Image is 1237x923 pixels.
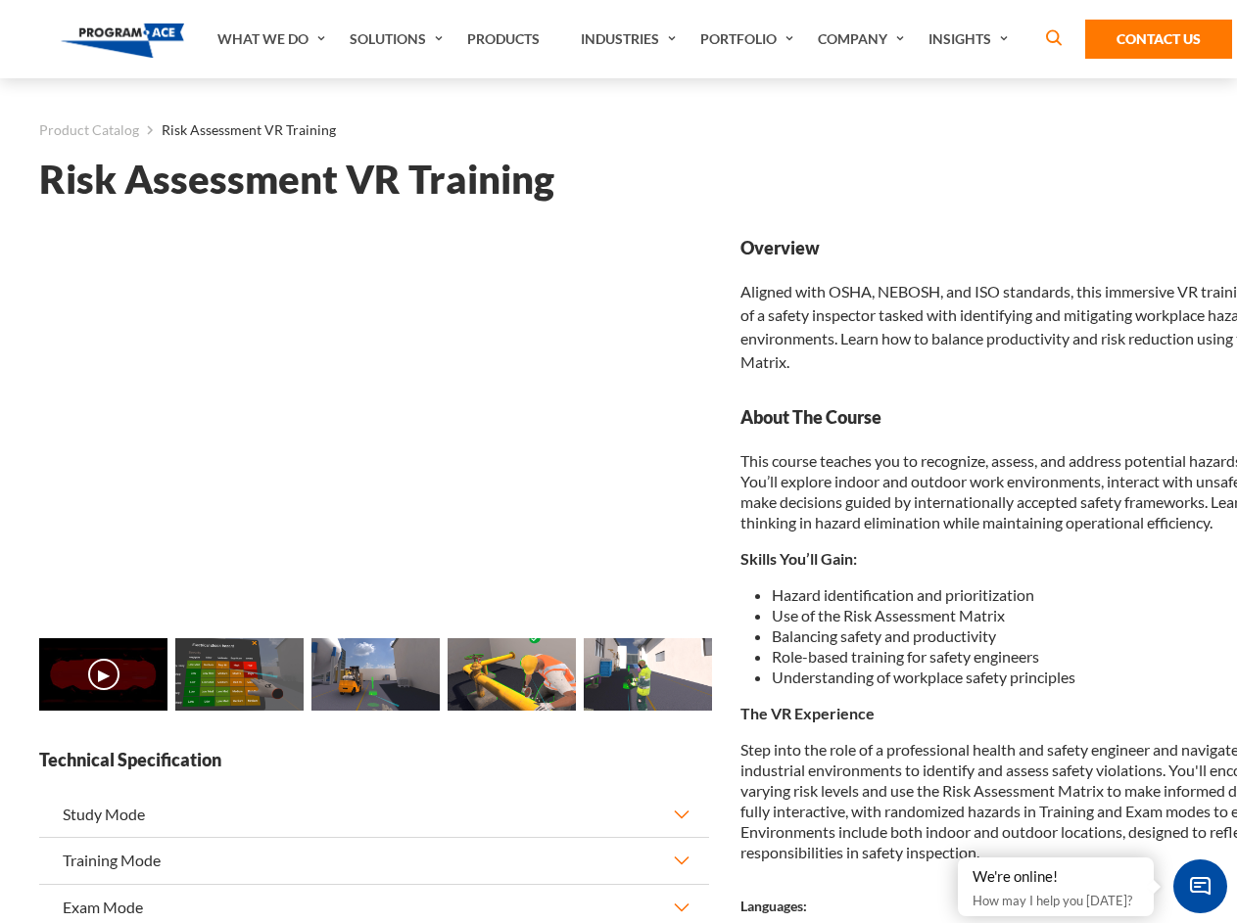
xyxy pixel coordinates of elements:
[175,638,304,711] img: Risk Assessment VR Training - Preview 1
[61,23,185,58] img: Program-Ace
[740,898,807,914] strong: Languages:
[311,638,440,711] img: Risk Assessment VR Training - Preview 2
[39,236,709,613] iframe: Risk Assessment VR Training - Video 0
[448,638,576,711] img: Risk Assessment VR Training - Preview 3
[39,117,139,143] a: Product Catalog
[39,748,709,772] strong: Technical Specification
[973,889,1139,912] p: How may I help you [DATE]?
[139,117,336,143] li: Risk Assessment VR Training
[88,659,119,690] button: ▶
[39,792,709,837] button: Study Mode
[973,867,1139,887] div: We're online!
[1085,20,1232,59] a: Contact Us
[39,638,167,711] img: Risk Assessment VR Training - Video 0
[584,638,712,711] img: Risk Assessment VR Training - Preview 4
[1173,859,1227,913] span: Chat Widget
[39,838,709,883] button: Training Mode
